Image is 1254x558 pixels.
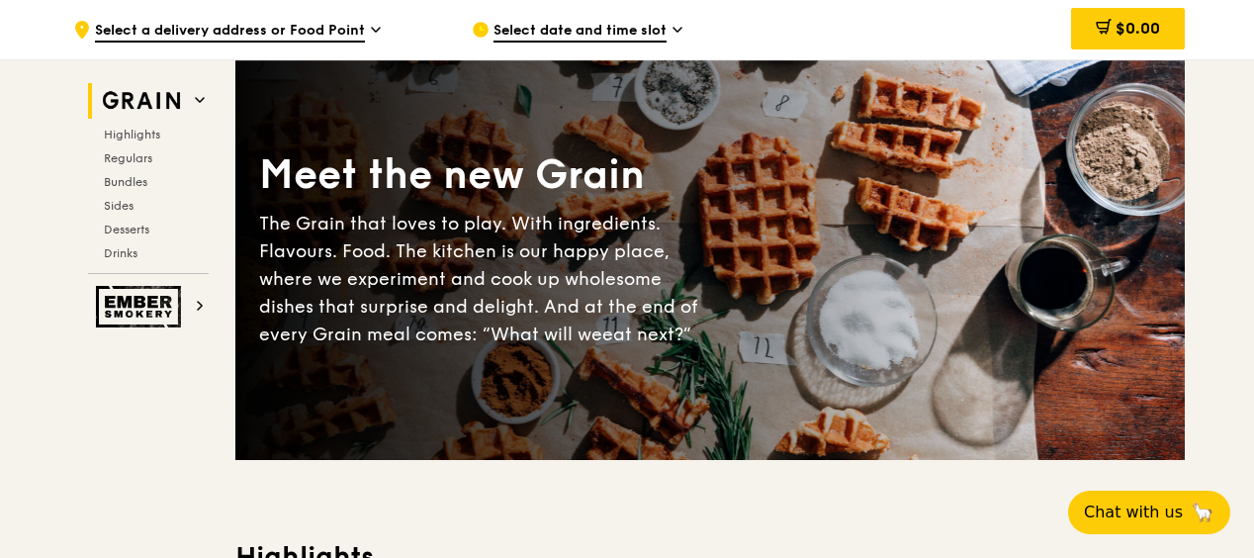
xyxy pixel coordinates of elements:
[104,199,134,213] span: Sides
[493,21,667,43] span: Select date and time slot
[95,21,365,43] span: Select a delivery address or Food Point
[96,286,187,327] img: Ember Smokery web logo
[104,128,160,141] span: Highlights
[1084,501,1183,524] span: Chat with us
[96,83,187,119] img: Grain web logo
[104,151,152,165] span: Regulars
[1191,501,1214,524] span: 🦙
[104,223,149,236] span: Desserts
[602,324,691,345] span: eat next?”
[1068,491,1230,534] button: Chat with us🦙
[1116,19,1160,38] span: $0.00
[104,246,137,260] span: Drinks
[259,210,710,348] div: The Grain that loves to play. With ingredients. Flavours. Food. The kitchen is our happy place, w...
[259,148,710,202] div: Meet the new Grain
[104,175,147,189] span: Bundles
